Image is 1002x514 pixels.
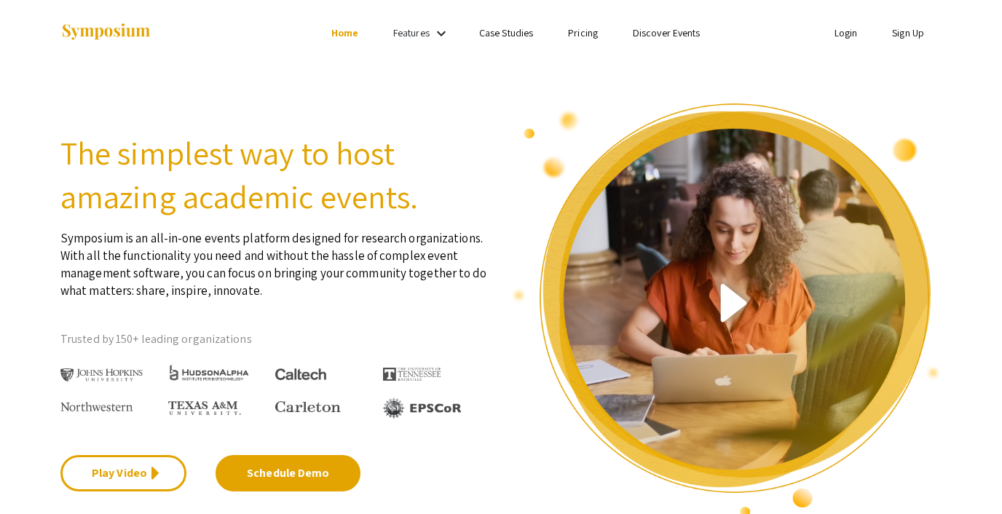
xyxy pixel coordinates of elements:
img: The University of Tennessee [383,368,441,381]
p: Trusted by 150+ leading organizations [60,328,490,350]
img: Northwestern [60,402,133,411]
img: Carleton [275,401,341,413]
img: Texas A&M University [168,401,241,416]
a: Login [835,26,858,39]
img: Caltech [275,368,326,381]
img: HudsonAlpha [168,364,250,381]
a: Sign Up [892,26,924,39]
mat-icon: Expand Features list [433,25,450,42]
h2: The simplest way to host amazing academic events. [60,131,490,218]
a: Discover Events [633,26,701,39]
a: Home [331,26,358,39]
a: Play Video [60,455,186,491]
a: Features [393,26,430,39]
img: Symposium by ForagerOne [60,23,151,42]
img: EPSCOR [383,398,463,419]
p: Symposium is an all-in-one events platform designed for research organizations. With all the func... [60,218,490,299]
img: Johns Hopkins University [60,368,143,382]
iframe: Chat [11,448,62,503]
a: Pricing [568,26,598,39]
a: Case Studies [479,26,533,39]
a: Schedule Demo [216,455,360,491]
